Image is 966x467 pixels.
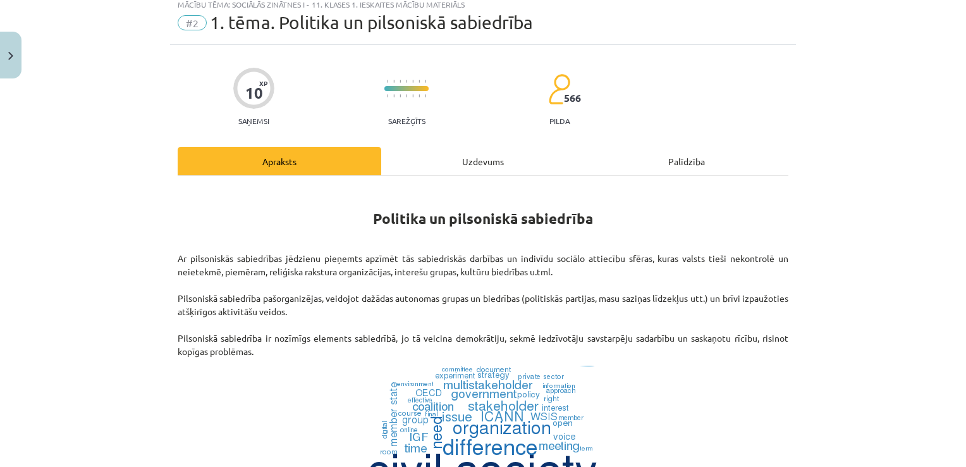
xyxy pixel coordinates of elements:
div: 10 [245,84,263,102]
img: icon-short-line-57e1e144782c952c97e751825c79c345078a6d821885a25fce030b3d8c18986b.svg [400,80,401,83]
p: pilda [549,116,570,125]
img: icon-short-line-57e1e144782c952c97e751825c79c345078a6d821885a25fce030b3d8c18986b.svg [387,80,388,83]
span: #2 [178,15,207,30]
img: icon-short-line-57e1e144782c952c97e751825c79c345078a6d821885a25fce030b3d8c18986b.svg [425,94,426,97]
span: 1. tēma. Politika un pilsoniskā sabiedrība [210,12,533,33]
img: icon-short-line-57e1e144782c952c97e751825c79c345078a6d821885a25fce030b3d8c18986b.svg [387,94,388,97]
img: icon-close-lesson-0947bae3869378f0d4975bcd49f059093ad1ed9edebbc8119c70593378902aed.svg [8,52,13,60]
p: Ar pilsoniskās sabiedrības jēdzienu pieņemts apzīmēt tās sabiedriskās darbības un indivīdu sociāl... [178,252,788,358]
span: XP [259,80,267,87]
span: 566 [564,92,581,104]
img: icon-short-line-57e1e144782c952c97e751825c79c345078a6d821885a25fce030b3d8c18986b.svg [400,94,401,97]
div: Uzdevums [381,147,585,175]
img: icon-short-line-57e1e144782c952c97e751825c79c345078a6d821885a25fce030b3d8c18986b.svg [406,94,407,97]
div: Palīdzība [585,147,788,175]
img: icon-short-line-57e1e144782c952c97e751825c79c345078a6d821885a25fce030b3d8c18986b.svg [393,94,394,97]
img: icon-short-line-57e1e144782c952c97e751825c79c345078a6d821885a25fce030b3d8c18986b.svg [419,94,420,97]
img: icon-short-line-57e1e144782c952c97e751825c79c345078a6d821885a25fce030b3d8c18986b.svg [419,80,420,83]
p: Saņemsi [233,116,274,125]
img: icon-short-line-57e1e144782c952c97e751825c79c345078a6d821885a25fce030b3d8c18986b.svg [425,80,426,83]
p: Sarežģīts [388,116,425,125]
img: icon-short-line-57e1e144782c952c97e751825c79c345078a6d821885a25fce030b3d8c18986b.svg [406,80,407,83]
strong: Politika un pilsoniskā sabiedrība [373,209,593,228]
img: icon-short-line-57e1e144782c952c97e751825c79c345078a6d821885a25fce030b3d8c18986b.svg [412,80,413,83]
img: students-c634bb4e5e11cddfef0936a35e636f08e4e9abd3cc4e673bd6f9a4125e45ecb1.svg [548,73,570,105]
div: Apraksts [178,147,381,175]
img: icon-short-line-57e1e144782c952c97e751825c79c345078a6d821885a25fce030b3d8c18986b.svg [412,94,413,97]
img: icon-short-line-57e1e144782c952c97e751825c79c345078a6d821885a25fce030b3d8c18986b.svg [393,80,394,83]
